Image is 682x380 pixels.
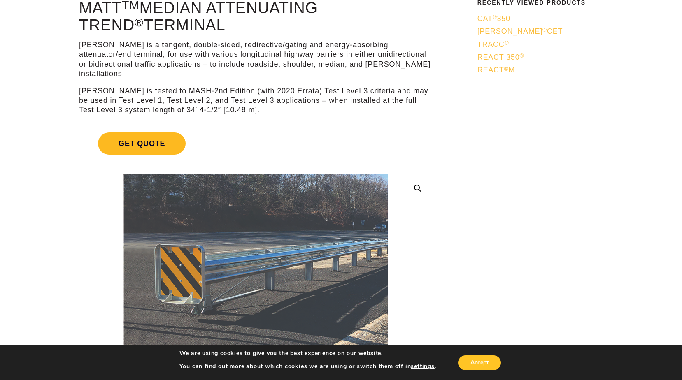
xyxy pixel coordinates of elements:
[135,16,144,29] sup: ®
[542,27,547,33] sup: ®
[477,53,524,61] span: REACT 350
[477,53,619,62] a: REACT 350®
[504,66,509,72] sup: ®
[477,65,619,75] a: REACT®M
[98,132,186,155] span: Get Quote
[505,40,509,46] sup: ®
[477,40,509,49] span: TRACC
[179,363,436,370] p: You can find out more about which cookies we are using or switch them off in .
[477,66,515,74] span: REACT M
[411,363,434,370] button: settings
[493,14,497,20] sup: ®
[477,40,619,49] a: TRACC®
[79,40,433,79] p: [PERSON_NAME] is a tangent, double-sided, redirective/gating and energy-absorbing attenuator/end ...
[477,14,619,23] a: CAT®350
[520,53,524,59] sup: ®
[477,27,563,35] span: [PERSON_NAME] CET
[477,14,510,23] span: CAT 350
[79,123,433,165] a: Get Quote
[477,27,619,36] a: [PERSON_NAME]®CET
[458,355,501,370] button: Accept
[179,350,436,357] p: We are using cookies to give you the best experience on our website.
[79,86,433,115] p: [PERSON_NAME] is tested to MASH-2nd Edition (with 2020 Errata) Test Level 3 criteria and may be u...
